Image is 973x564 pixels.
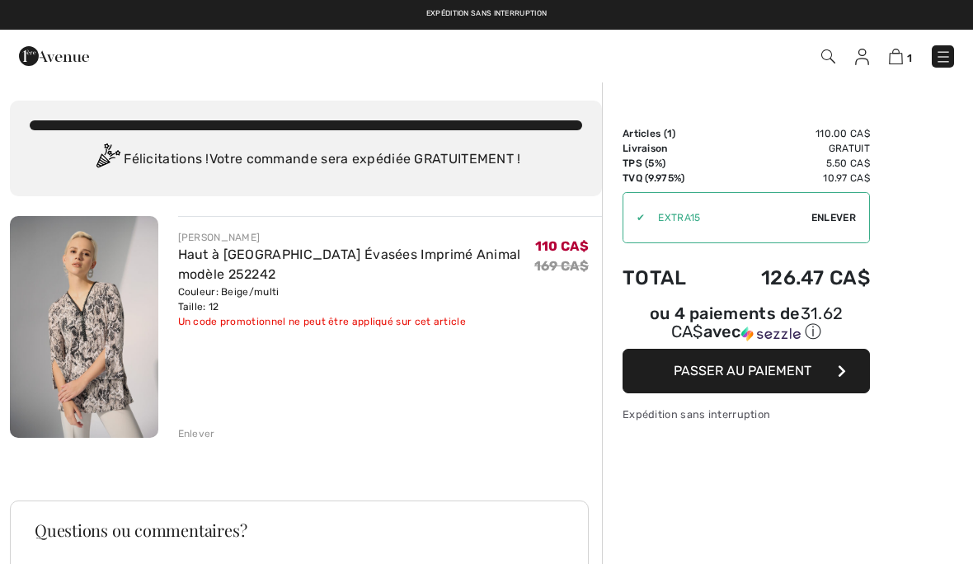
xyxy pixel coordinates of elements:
span: 1 [667,128,672,139]
span: 110 CA$ [535,238,589,254]
img: 1ère Avenue [19,40,89,73]
td: Livraison [623,141,714,156]
span: 1 [907,52,912,64]
input: Code promo [645,193,811,242]
div: Félicitations ! Votre commande sera expédiée GRATUITEMENT ! [30,143,582,176]
img: Mes infos [855,49,869,65]
div: Un code promotionnel ne peut être appliqué sur cet article [178,314,534,329]
span: Enlever [811,210,856,225]
img: Haut à Manches Évasées Imprimé Animal modèle 252242 [10,216,158,438]
td: TVQ (9.975%) [623,171,714,186]
td: Gratuit [714,141,870,156]
img: Congratulation2.svg [91,143,124,176]
img: Panier d'achat [889,49,903,64]
td: 5.50 CA$ [714,156,870,171]
td: 110.00 CA$ [714,126,870,141]
div: Expédition sans interruption [623,407,870,422]
button: Passer au paiement [623,349,870,393]
img: Sezzle [741,327,801,341]
div: Couleur: Beige/multi Taille: 12 [178,284,534,314]
td: TPS (5%) [623,156,714,171]
img: Recherche [821,49,835,63]
a: Haut à [GEOGRAPHIC_DATA] Évasées Imprimé Animal modèle 252242 [178,247,521,282]
div: Enlever [178,426,215,441]
td: 126.47 CA$ [714,250,870,306]
div: ou 4 paiements de avec [623,306,870,343]
div: ✔ [623,210,645,225]
s: 169 CA$ [534,258,589,274]
h3: Questions ou commentaires? [35,522,564,538]
img: Menu [935,49,952,65]
a: 1ère Avenue [19,47,89,63]
span: Passer au paiement [674,363,811,378]
td: Articles ( ) [623,126,714,141]
a: 1 [889,46,912,66]
td: 10.97 CA$ [714,171,870,186]
span: 31.62 CA$ [671,303,844,341]
div: [PERSON_NAME] [178,230,534,245]
div: ou 4 paiements de31.62 CA$avecSezzle Cliquez pour en savoir plus sur Sezzle [623,306,870,349]
td: Total [623,250,714,306]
